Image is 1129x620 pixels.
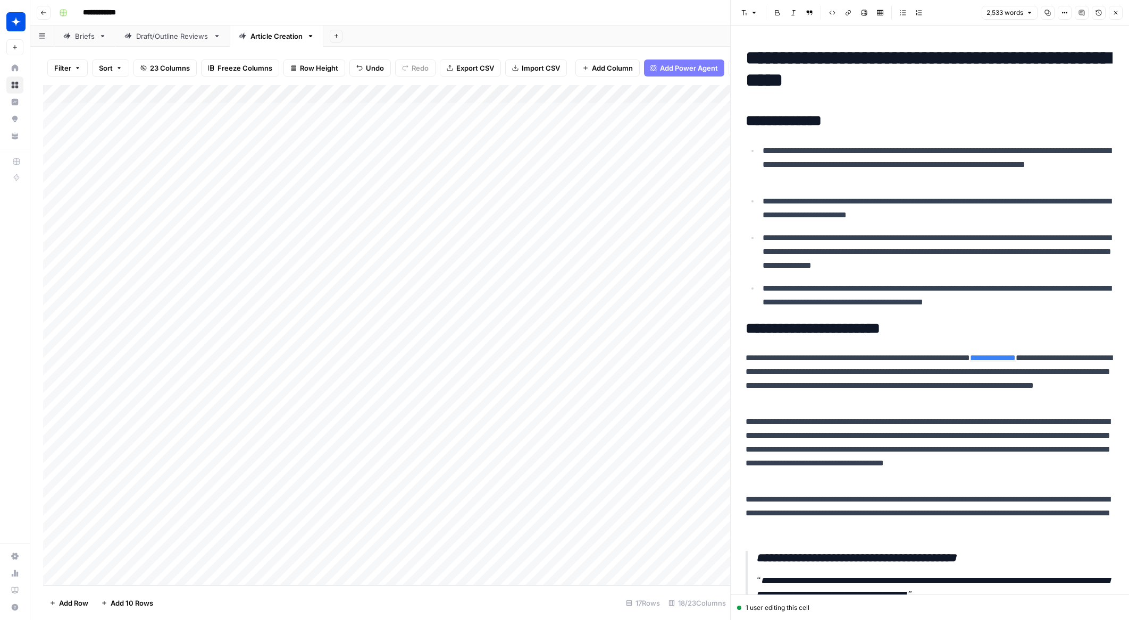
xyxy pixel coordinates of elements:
a: Usage [6,565,23,582]
a: Your Data [6,128,23,145]
button: Help + Support [6,599,23,616]
a: Home [6,60,23,77]
span: Redo [412,63,429,73]
a: Draft/Outline Reviews [115,26,230,47]
img: Wiz Logo [6,12,26,31]
span: Add Row [59,598,88,608]
button: Add Row [43,594,95,611]
span: Filter [54,63,71,73]
span: 2,533 words [986,8,1023,18]
a: Briefs [54,26,115,47]
span: Row Height [300,63,338,73]
button: Import CSV [505,60,567,77]
span: Export CSV [456,63,494,73]
span: Undo [366,63,384,73]
button: Freeze Columns [201,60,279,77]
button: Redo [395,60,436,77]
button: 2,533 words [982,6,1038,20]
a: Settings [6,548,23,565]
span: Add Column [592,63,633,73]
button: Add Column [575,60,640,77]
span: Freeze Columns [218,63,272,73]
a: Browse [6,77,23,94]
div: 17 Rows [622,594,664,611]
button: Row Height [283,60,345,77]
span: Add 10 Rows [111,598,153,608]
button: Add 10 Rows [95,594,160,611]
div: 18/23 Columns [664,594,730,611]
div: Draft/Outline Reviews [136,31,209,41]
button: 23 Columns [133,60,197,77]
div: Briefs [75,31,95,41]
a: Insights [6,94,23,111]
a: Article Creation [230,26,323,47]
span: 23 Columns [150,63,190,73]
span: Add Power Agent [660,63,718,73]
a: Learning Hub [6,582,23,599]
span: Sort [99,63,113,73]
button: Undo [349,60,391,77]
button: Export CSV [440,60,501,77]
button: Filter [47,60,88,77]
a: Opportunities [6,111,23,128]
div: 1 user editing this cell [737,603,1123,613]
button: Add Power Agent [644,60,724,77]
button: Workspace: Wiz [6,9,23,35]
span: Import CSV [522,63,560,73]
div: Article Creation [250,31,303,41]
button: Sort [92,60,129,77]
